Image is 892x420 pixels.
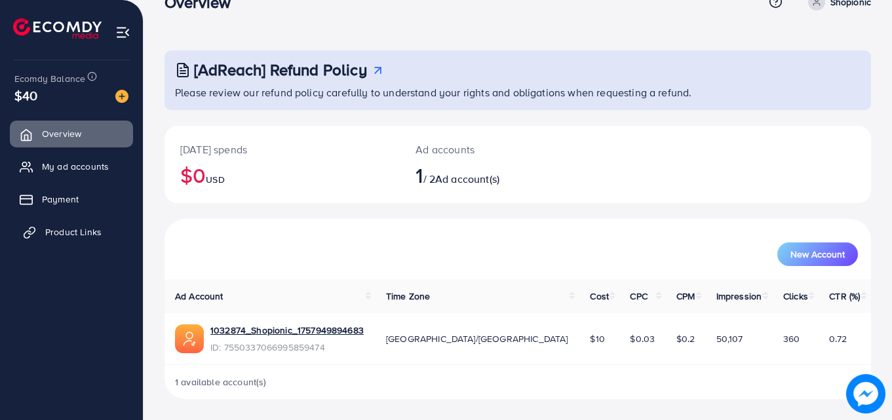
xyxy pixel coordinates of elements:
[10,153,133,180] a: My ad accounts
[416,162,561,187] h2: / 2
[42,193,79,206] span: Payment
[115,90,128,103] img: image
[175,290,223,303] span: Ad Account
[676,332,695,345] span: $0.2
[210,341,364,354] span: ID: 7550337066995859474
[676,290,695,303] span: CPM
[777,242,858,266] button: New Account
[10,121,133,147] a: Overview
[14,86,37,105] span: $40
[10,186,133,212] a: Payment
[115,25,130,40] img: menu
[716,332,743,345] span: 50,107
[42,160,109,173] span: My ad accounts
[829,332,847,345] span: 0.72
[10,219,133,245] a: Product Links
[42,127,81,140] span: Overview
[435,172,499,186] span: Ad account(s)
[180,142,384,157] p: [DATE] spends
[13,18,102,39] img: logo
[416,160,423,190] span: 1
[630,332,655,345] span: $0.03
[716,290,762,303] span: Impression
[194,60,367,79] h3: [AdReach] Refund Policy
[175,85,863,100] p: Please review our refund policy carefully to understand your rights and obligations when requesti...
[14,72,85,85] span: Ecomdy Balance
[590,332,604,345] span: $10
[206,173,224,186] span: USD
[590,290,609,303] span: Cost
[386,332,568,345] span: [GEOGRAPHIC_DATA]/[GEOGRAPHIC_DATA]
[783,332,800,345] span: 360
[175,375,267,389] span: 1 available account(s)
[180,162,384,187] h2: $0
[790,250,845,259] span: New Account
[846,374,885,413] img: image
[386,290,430,303] span: Time Zone
[210,324,364,337] a: 1032874_Shopionic_1757949894683
[630,290,647,303] span: CPC
[45,225,102,239] span: Product Links
[175,324,204,353] img: ic-ads-acc.e4c84228.svg
[783,290,808,303] span: Clicks
[416,142,561,157] p: Ad accounts
[829,290,860,303] span: CTR (%)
